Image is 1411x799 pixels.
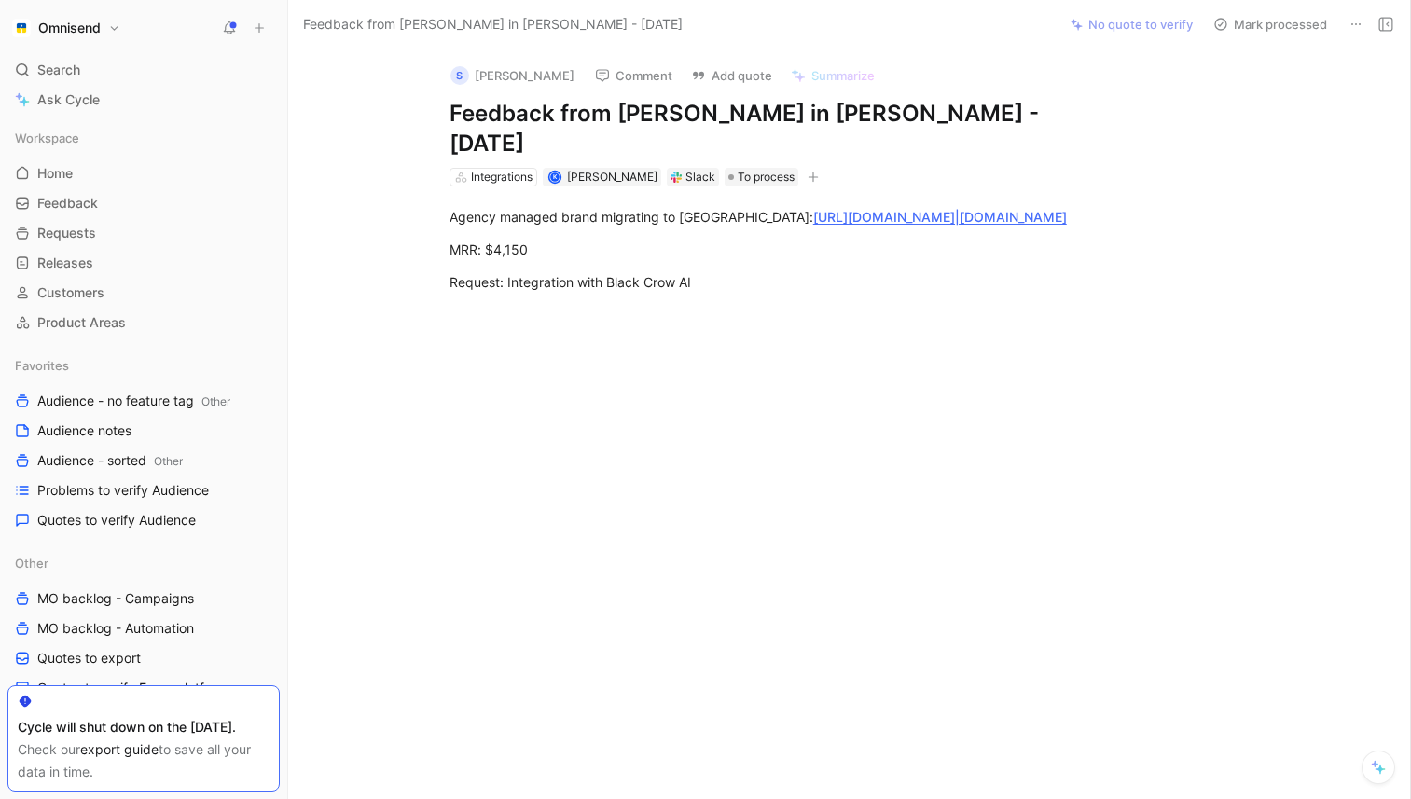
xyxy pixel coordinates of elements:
button: No quote to verify [1062,11,1201,37]
div: Check our to save all your data in time. [18,738,270,783]
span: Quotes to export [37,649,141,668]
a: MO backlog - Automation [7,614,280,642]
a: Ask Cycle [7,86,280,114]
span: MO backlog - Automation [37,619,194,638]
span: Favorites [15,356,69,375]
div: Integrations [471,168,533,186]
button: S[PERSON_NAME] [442,62,583,90]
span: Audience - no feature tag [37,392,230,411]
span: Audience notes [37,421,131,440]
span: Ask Cycle [37,89,100,111]
span: Other [15,554,48,572]
a: Audience notes [7,417,280,445]
span: Workspace [15,129,79,147]
a: Customers [7,279,280,307]
span: Other [154,454,183,468]
div: K [549,172,560,183]
a: Problems to verify Audience [7,476,280,504]
button: Mark processed [1205,11,1335,37]
div: S [450,66,469,85]
a: Quotes to verify Ecom platforms [7,674,280,702]
div: To process [725,168,798,186]
a: Requests [7,219,280,247]
a: MO backlog - Campaigns [7,585,280,613]
h1: Feedback from [PERSON_NAME] in [PERSON_NAME] - [DATE] [450,99,1095,158]
span: Audience - sorted [37,451,183,471]
div: MRR: $4,150 [450,240,1095,259]
span: Requests [37,224,96,242]
button: Add quote [683,62,781,89]
span: Quotes to verify Audience [37,511,196,530]
span: MO backlog - Campaigns [37,589,194,608]
img: Omnisend [12,19,31,37]
a: Product Areas [7,309,280,337]
a: Home [7,159,280,187]
span: Product Areas [37,313,126,332]
a: Quotes to verify Audience [7,506,280,534]
span: Feedback from [PERSON_NAME] in [PERSON_NAME] - [DATE] [303,13,683,35]
span: To process [738,168,795,186]
div: Request: Integration with Black Crow AI [450,272,1095,292]
span: Quotes to verify Ecom platforms [37,679,234,697]
a: Quotes to export [7,644,280,672]
a: Feedback [7,189,280,217]
button: Comment [587,62,681,89]
a: Releases [7,249,280,277]
span: [PERSON_NAME] [567,170,657,184]
span: Home [37,164,73,183]
span: Releases [37,254,93,272]
a: [URL][DOMAIN_NAME]|[DOMAIN_NAME] [813,209,1067,225]
span: Search [37,59,80,81]
span: Other [201,394,230,408]
span: Feedback [37,194,98,213]
a: Audience - sortedOther [7,447,280,475]
span: Customers [37,283,104,302]
div: Agency managed brand migrating to [GEOGRAPHIC_DATA]: [450,207,1095,227]
h1: Omnisend [38,20,101,36]
a: export guide [80,741,159,757]
a: Audience - no feature tagOther [7,387,280,415]
div: Other [7,549,280,577]
button: OmnisendOmnisend [7,15,125,41]
div: Favorites [7,351,280,379]
div: Cycle will shut down on the [DATE]. [18,716,270,738]
div: Slack [685,168,715,186]
span: Summarize [811,67,875,84]
div: Workspace [7,124,280,152]
button: Summarize [782,62,883,89]
span: Problems to verify Audience [37,481,209,500]
div: Search [7,56,280,84]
